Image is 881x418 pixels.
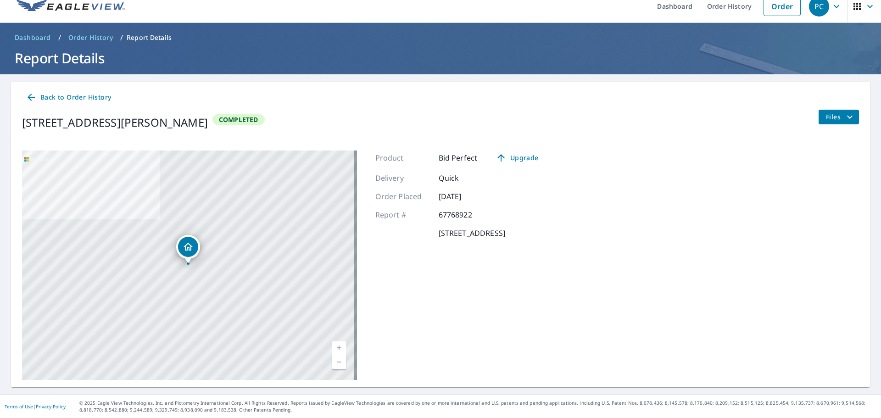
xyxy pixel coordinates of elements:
span: Files [826,111,855,123]
a: Privacy Policy [36,403,66,410]
p: © 2025 Eagle View Technologies, Inc. and Pictometry International Corp. All Rights Reserved. Repo... [79,400,876,413]
p: [DATE] [439,191,494,202]
a: Back to Order History [22,89,115,106]
h1: Report Details [11,49,870,67]
p: Bid Perfect [439,152,478,163]
span: Completed [213,115,264,124]
p: Product [375,152,430,163]
p: 67768922 [439,209,494,220]
li: / [120,32,123,43]
span: Dashboard [15,33,51,42]
nav: breadcrumb [11,30,870,45]
span: Order History [68,33,113,42]
span: Upgrade [494,152,540,163]
a: Upgrade [488,150,546,165]
p: Order Placed [375,191,430,202]
p: Report # [375,209,430,220]
a: Current Level 17, Zoom Out [332,355,346,369]
p: Quick [439,173,494,184]
li: / [58,32,61,43]
p: | [5,404,66,409]
span: Back to Order History [26,92,111,103]
a: Order History [65,30,117,45]
a: Current Level 17, Zoom In [332,341,346,355]
div: [STREET_ADDRESS][PERSON_NAME] [22,114,208,131]
p: [STREET_ADDRESS] [439,228,505,239]
button: filesDropdownBtn-67768922 [818,110,859,124]
p: Delivery [375,173,430,184]
a: Dashboard [11,30,55,45]
div: Dropped pin, building 1, Residential property, 826 Meadowview Dr Nampa, ID 83651 [176,235,200,263]
a: Terms of Use [5,403,33,410]
p: Report Details [127,33,172,42]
